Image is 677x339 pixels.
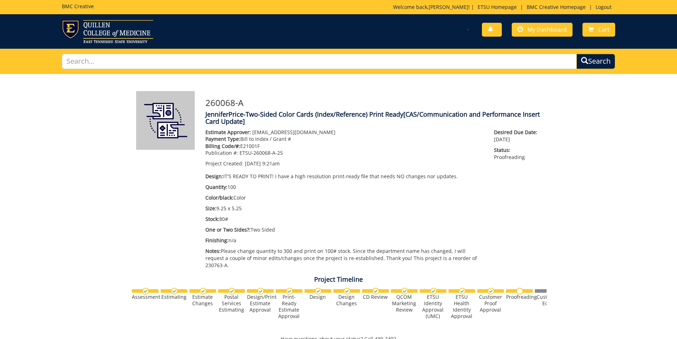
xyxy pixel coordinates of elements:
p: 100 [205,184,484,191]
p: n/a [205,237,484,244]
img: ETSU logo [62,20,153,43]
div: Postal Services Estimating [218,294,245,313]
span: Color/black: [205,194,233,201]
p: Proofreading [494,147,541,161]
p: [EMAIL_ADDRESS][DOMAIN_NAME] [205,129,484,136]
span: One or Two Sides?: [205,226,251,233]
input: Search... [62,54,577,69]
a: BMC Creative Homepage [523,4,589,10]
img: checkmark [171,288,178,295]
div: ETSU Identity Approval (UMC) [420,294,446,319]
img: Product featured image [136,91,195,150]
div: Proofreading [506,294,533,300]
img: checkmark [315,288,322,295]
p: IT'S READY TO PRINT! I have a high resolution print-ready file that needs NO changes nor updates. [205,173,484,180]
h5: BMC Creative [62,4,94,9]
span: ETSU-260068-A-25 [240,149,283,156]
span: Estimate Approver: [205,129,251,136]
span: Project Created: [205,160,243,167]
span: Quantity: [205,184,227,190]
img: checkmark [229,288,235,295]
p: Please change quantity to 300 and print on 100# stock. Since the department name has changed, I w... [205,248,484,269]
h4: Project Timeline [131,276,547,283]
span: Desired Due Date: [494,129,541,136]
p: Welcome back, ! | | | [393,4,615,11]
span: Payment Type: [205,136,240,142]
p: Two Sided [205,226,484,233]
img: checkmark [459,288,466,295]
span: Notes: [205,248,221,254]
div: Design/Print Estimate Approval [247,294,274,313]
div: ETSU Health Identity Approval [448,294,475,319]
span: [CAS/Communication and Performance Insert Card Update] [205,110,540,126]
img: checkmark [344,288,350,295]
span: Status: [494,147,541,154]
span: Finishing: [205,237,229,244]
p: [DATE] [494,129,541,143]
p: E21001F [205,143,484,150]
img: checkmark [430,288,437,295]
button: Search [576,54,615,69]
img: checkmark [200,288,206,295]
img: checkmark [257,288,264,295]
a: My Dashboard [512,23,573,37]
div: Design Changes [333,294,360,307]
p: 80# [205,216,484,223]
span: Size: [205,205,216,212]
img: checkmark [488,288,494,295]
div: Estimating [161,294,187,300]
a: [PERSON_NAME] [429,4,468,10]
img: checkmark [372,288,379,295]
div: Print-Ready Estimate Approval [276,294,302,319]
span: Publication #: [205,149,238,156]
img: checkmark [142,288,149,295]
p: Color [205,194,484,201]
img: checkmark [401,288,408,295]
div: CD Review [362,294,389,300]
img: no [516,288,523,295]
div: Design [305,294,331,300]
div: QCOM Marketing Review [391,294,418,313]
span: [DATE] 9:21am [245,160,280,167]
div: Customer Proof Approval [477,294,504,313]
span: My Dashboard [527,26,567,33]
a: ETSU Homepage [474,4,520,10]
a: Logout [592,4,615,10]
h4: JenniferPrice-Two-Sided Color Cards (Index/Reference) Print Ready [205,111,541,125]
div: Assessment [132,294,158,300]
p: 9.25 x 5.25 [205,205,484,212]
span: Billing Code/#: [205,143,240,149]
div: Estimate Changes [189,294,216,307]
a: Cart [582,23,615,37]
span: Design: [205,173,223,180]
h3: 260068-A [205,98,541,107]
span: Stock: [205,216,219,222]
img: checkmark [286,288,293,295]
div: Customer Edits [535,294,562,307]
p: Bill to Index / Grant # [205,136,484,143]
span: Cart [598,26,609,33]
